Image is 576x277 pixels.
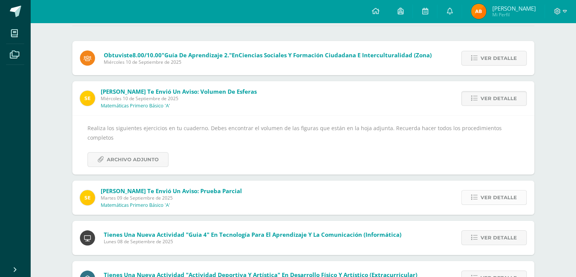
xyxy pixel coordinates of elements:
span: Miércoles 10 de Septiembre de 2025 [101,95,257,102]
p: Matemáticas Primero Básico 'A' [101,103,170,109]
span: Obtuviste en [104,51,432,59]
span: Tienes una nueva actividad "Guia 4" En Tecnología para el Aprendizaje y la Comunicación (Informát... [104,231,401,238]
span: Ver detalle [481,231,517,245]
span: "Guía de aprendizaje 2." [162,51,232,59]
span: Mi Perfil [492,11,535,18]
span: Ciencias Sociales y Formación Ciudadana e Interculturalidad (Zona) [239,51,432,59]
div: Realiza los siguientes ejercicios en tu cuaderno. Debes encontrar el volumen de las figuras que e... [87,123,519,167]
span: Ver detalle [481,51,517,65]
img: 03c2987289e60ca238394da5f82a525a.png [80,190,95,205]
span: Lunes 08 de Septiembre de 2025 [104,238,401,245]
img: 03c2987289e60ca238394da5f82a525a.png [80,91,95,106]
span: Martes 09 de Septiembre de 2025 [101,195,242,201]
p: Matemáticas Primero Básico 'A' [101,202,170,208]
span: [PERSON_NAME] te envió un aviso: Volumen de esferas [101,88,257,95]
span: [PERSON_NAME] te envió un aviso: Prueba Parcial [101,187,242,195]
span: Archivo Adjunto [107,153,159,167]
span: [PERSON_NAME] [492,5,535,12]
span: 8.00/10.00 [133,51,162,59]
img: af3f1ce2e402b9b88cdd69c96d8e3f35.png [471,4,486,19]
span: Ver detalle [481,91,517,105]
span: Miércoles 10 de Septiembre de 2025 [104,59,432,65]
a: Archivo Adjunto [87,152,169,167]
span: Ver detalle [481,190,517,205]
